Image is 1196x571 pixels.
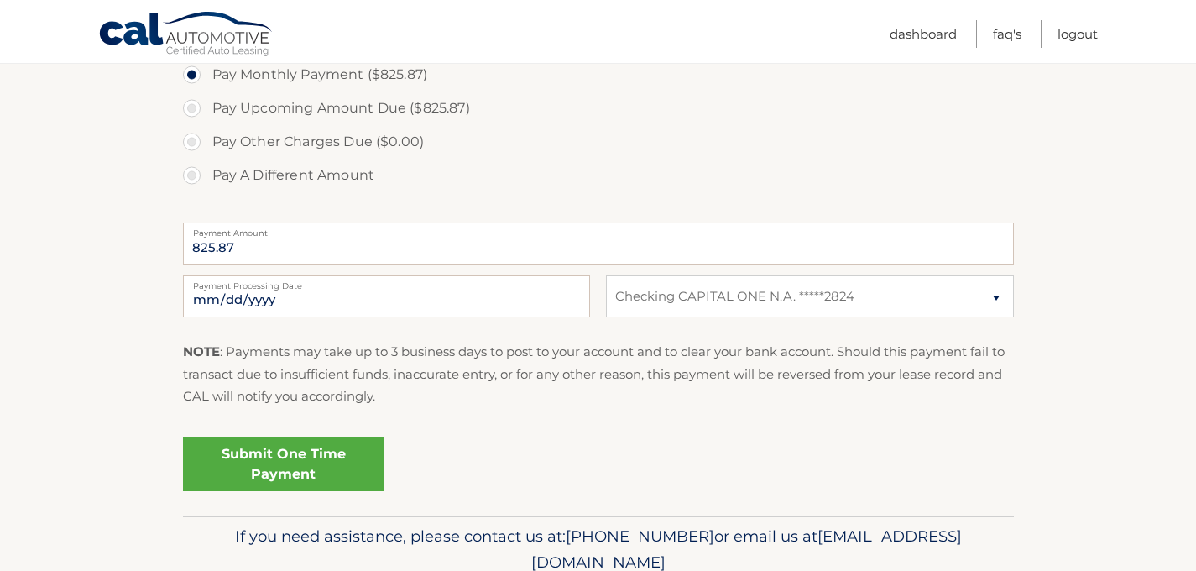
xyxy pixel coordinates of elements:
[183,92,1014,125] label: Pay Upcoming Amount Due ($825.87)
[183,159,1014,192] label: Pay A Different Amount
[993,20,1021,48] a: FAQ's
[98,11,274,60] a: Cal Automotive
[183,223,1014,265] input: Payment Amount
[183,275,590,317] input: Payment Date
[183,343,220,359] strong: NOTE
[890,20,957,48] a: Dashboard
[183,58,1014,92] label: Pay Monthly Payment ($825.87)
[183,437,384,491] a: Submit One Time Payment
[183,223,1014,236] label: Payment Amount
[183,341,1014,407] p: : Payments may take up to 3 business days to post to your account and to clear your bank account....
[183,125,1014,159] label: Pay Other Charges Due ($0.00)
[566,526,714,546] span: [PHONE_NUMBER]
[1058,20,1098,48] a: Logout
[183,275,590,289] label: Payment Processing Date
